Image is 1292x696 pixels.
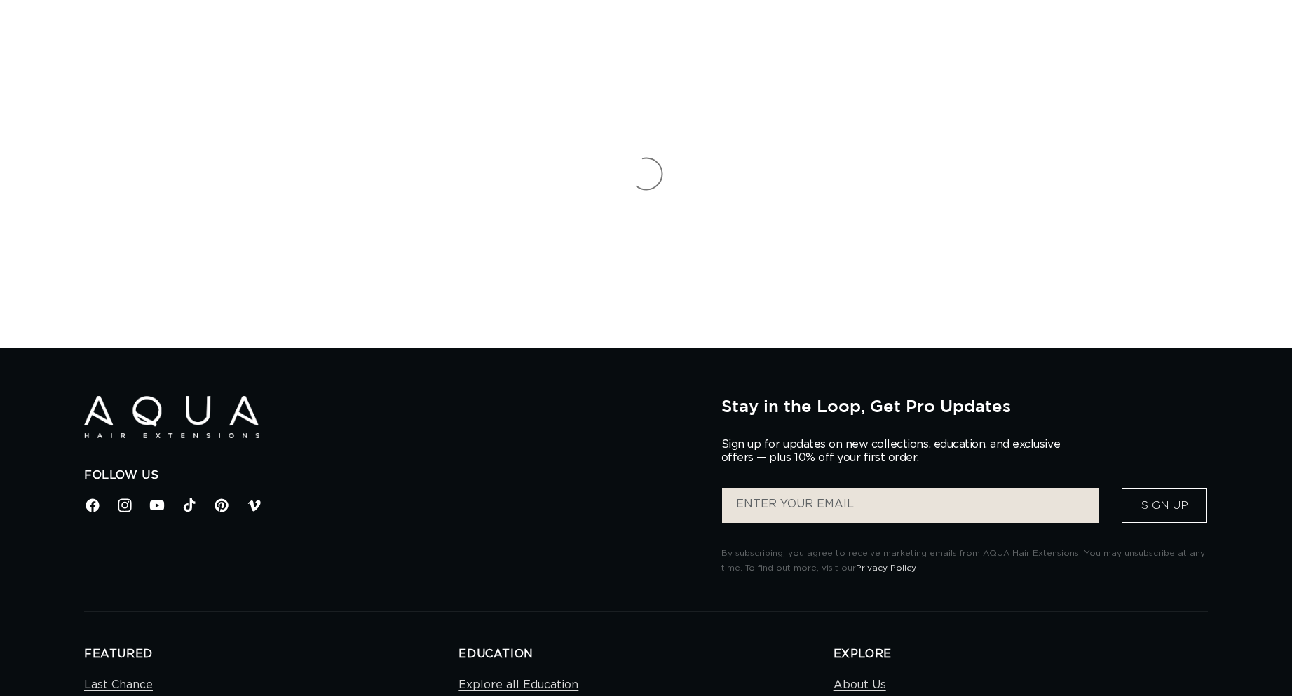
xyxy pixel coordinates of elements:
[458,647,833,662] h2: EDUCATION
[722,488,1099,523] input: ENTER YOUR EMAIL
[1122,488,1207,523] button: Sign Up
[834,647,1208,662] h2: EXPLORE
[84,396,259,439] img: Aqua Hair Extensions
[834,675,886,695] a: About Us
[856,564,916,572] a: Privacy Policy
[84,675,153,695] a: Last Chance
[84,468,700,483] h2: Follow Us
[458,675,578,695] a: Explore all Education
[84,647,458,662] h2: FEATURED
[721,546,1208,576] p: By subscribing, you agree to receive marketing emails from AQUA Hair Extensions. You may unsubscr...
[721,396,1208,416] h2: Stay in the Loop, Get Pro Updates
[721,438,1072,465] p: Sign up for updates on new collections, education, and exclusive offers — plus 10% off your first...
